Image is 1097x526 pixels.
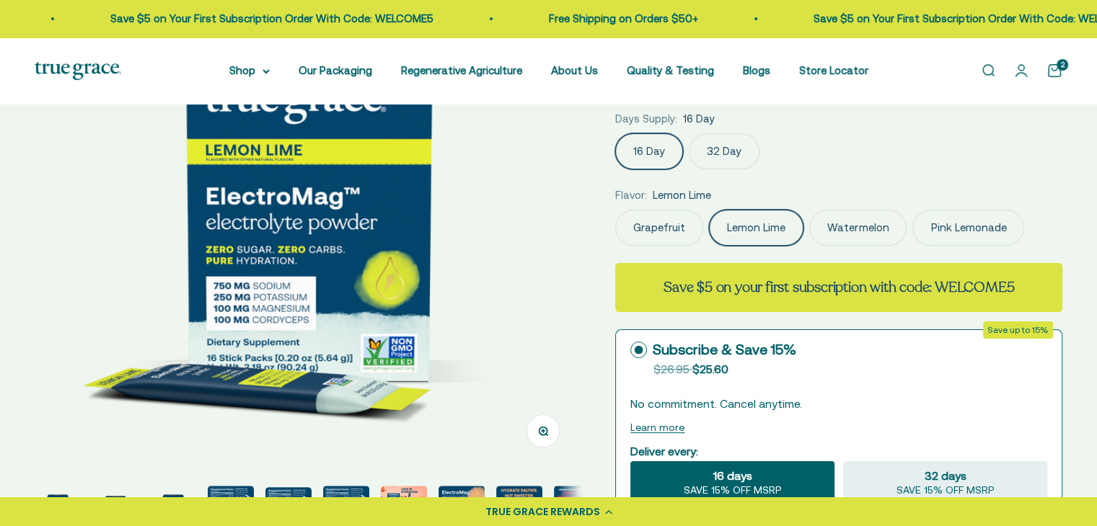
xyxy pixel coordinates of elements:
[229,62,270,79] summary: Shop
[743,64,770,76] a: Blogs
[653,187,711,204] span: Lemon Lime
[94,10,417,27] p: Save $5 on Your First Subscription Order With Code: WELCOME5
[664,277,1014,297] strong: Save $5 on your first subscription with code: WELCOME5
[627,64,714,76] a: Quality & Testing
[683,110,715,128] span: 16 Day
[615,110,677,128] legend: Days Supply:
[401,64,522,76] a: Regenerative Agriculture
[799,64,868,76] a: Store Locator
[615,187,647,204] legend: Flavor:
[532,12,682,24] a: Free Shipping on Orders $50+
[485,504,600,520] div: TRUE GRACE REWARDS
[1057,59,1068,71] cart-count: 2
[299,64,372,76] a: Our Packaging
[551,64,598,76] a: About Us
